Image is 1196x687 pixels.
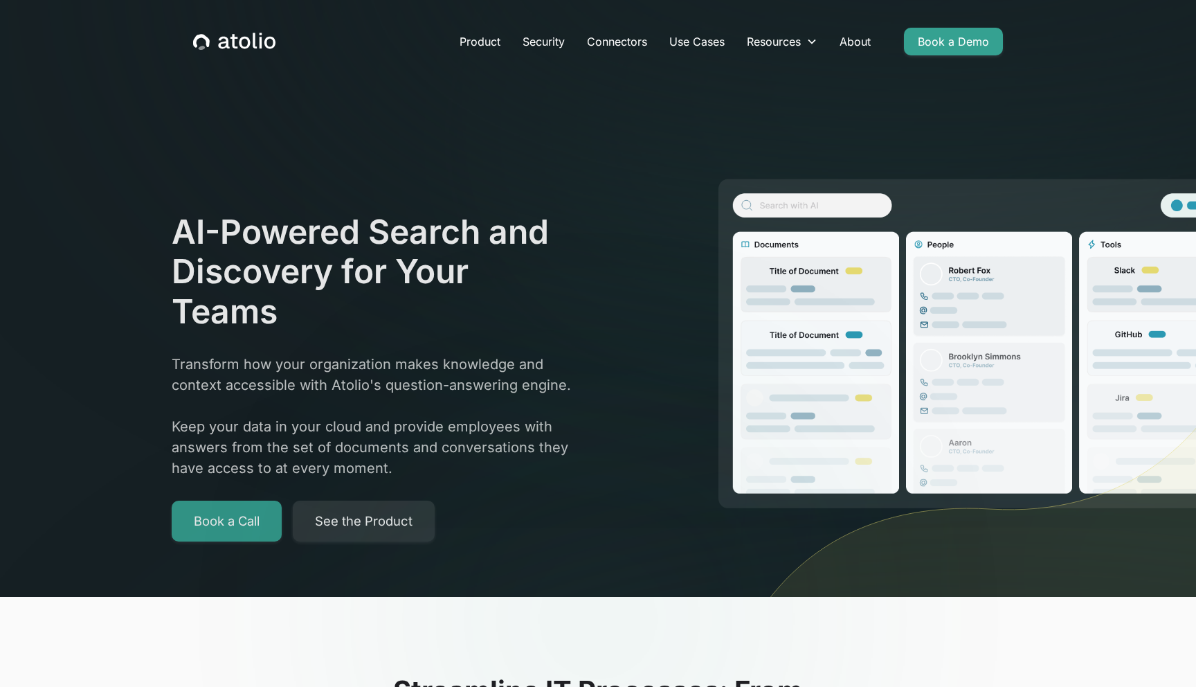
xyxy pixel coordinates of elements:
a: Security [511,28,576,55]
a: See the Product [293,501,435,542]
div: Resources [747,33,801,50]
a: Use Cases [658,28,736,55]
a: Book a Call [172,501,282,542]
img: line [698,90,1196,687]
p: Transform how your organization makes knowledge and context accessible with Atolio's question-ans... [172,354,579,479]
div: Resources [736,28,828,55]
a: Book a Demo [904,28,1003,55]
a: Connectors [576,28,658,55]
a: Product [448,28,511,55]
a: About [828,28,882,55]
a: home [193,33,275,51]
h1: AI-Powered Search and Discovery for Your Teams [172,212,579,332]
